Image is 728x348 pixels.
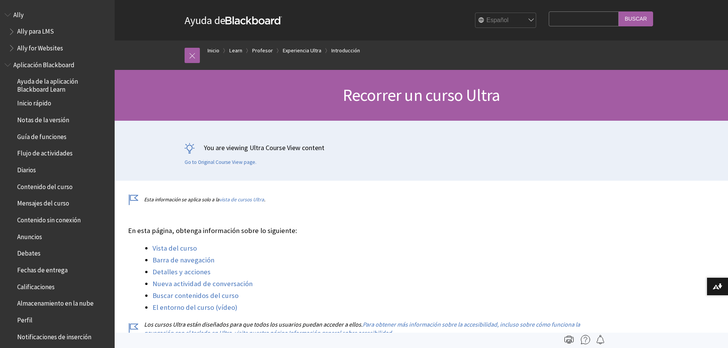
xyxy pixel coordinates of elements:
a: vista de cursos Ultra [219,196,264,203]
a: Barra de navegación [152,256,214,265]
span: Fechas de entrega [17,264,68,274]
a: Buscar contenidos del curso [152,291,238,300]
a: Learn [229,46,242,55]
img: More help [581,335,590,344]
input: Buscar [619,11,653,26]
nav: Book outline for Anthology Ally Help [5,8,110,55]
a: Nueva actividad de conversación [152,279,253,288]
span: Inicio rápido [17,97,51,107]
span: Almacenamiento en la nube [17,297,94,308]
a: Detalles y acciones [152,267,211,277]
p: Esta información se aplica solo a la . [128,196,602,203]
span: Ally [13,8,24,19]
span: Ally for Websites [17,42,63,52]
span: Debates [17,247,41,257]
img: Follow this page [596,335,605,344]
a: Ayuda deBlackboard [185,13,282,27]
span: Mensajes del curso [17,197,69,207]
a: Profesor [252,46,273,55]
a: Inicio [208,46,219,55]
span: Aplicación Blackboard [13,58,75,69]
a: Vista del curso [152,244,197,253]
span: Ally para LMS [17,25,54,36]
span: Calificaciones [17,280,55,291]
p: Los cursos Ultra están diseñados para que todos los usuarios puedan acceder a ellos. [128,320,602,337]
span: Perfil [17,314,32,324]
strong: Blackboard [225,16,282,24]
span: Recorrer un curso Ultra [343,84,500,105]
a: Go to Original Course View page. [185,159,256,166]
span: Notas de la versión [17,113,69,124]
a: Para obtener más información sobre la accesibilidad, incluso sobre cómo funciona la navegación co... [144,320,580,337]
span: Guía de funciones [17,130,66,141]
span: Anuncios [17,230,42,241]
span: Contenido del curso [17,180,73,191]
a: Introducción [331,46,360,55]
select: Site Language Selector [475,13,537,28]
span: Diarios [17,163,36,174]
img: Print [564,335,574,344]
span: Ayuda de la aplicación Blackboard Learn [17,75,109,93]
a: Experiencia Ultra [283,46,321,55]
a: El entorno del curso (vídeo) [152,303,237,312]
span: Notificaciones de inserción [17,330,91,341]
p: En esta página, obtenga información sobre lo siguiente: [128,226,602,236]
span: Flujo de actividades [17,147,73,157]
p: You are viewing Ultra Course View content [185,143,658,152]
span: Contenido sin conexión [17,214,81,224]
